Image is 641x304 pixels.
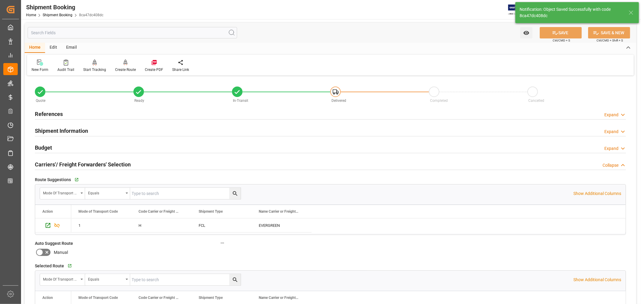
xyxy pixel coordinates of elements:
div: Notification: Object Saved Successfully with code 8ca47dc408dc [520,6,623,19]
span: Name Carrier or Freight Forwarder [259,296,299,300]
span: Route Suggestions [35,177,71,183]
span: In-Transit [233,99,248,103]
div: New Form [32,67,48,72]
button: search button [229,274,241,285]
input: Type to search [130,188,241,199]
button: Auto Suggest Route [218,239,226,247]
div: 1 [71,218,131,232]
div: Expand [604,112,618,118]
span: Code Carrier or Freight Forwarder [139,296,179,300]
div: Home [25,43,45,53]
h2: Shipment Information [35,127,88,135]
div: Mode of Transport Code [43,275,78,282]
div: Expand [604,129,618,135]
span: Manual [54,249,68,256]
div: Email [62,43,81,53]
input: Search Fields [28,27,237,38]
div: FCL [191,218,252,232]
button: search button [229,188,241,199]
span: Ctrl/CMD + S [553,38,570,43]
span: Shipment Type [199,296,223,300]
a: Shipment Booking [43,13,72,17]
div: Edit [45,43,62,53]
span: Name Carrier or Freight Forwarder [259,209,299,214]
h2: References [35,110,63,118]
div: Create Route [115,67,136,72]
div: Mode of Transport Code [43,189,78,196]
button: open menu [85,188,130,199]
span: Ctrl/CMD + Shift + S [597,38,623,43]
span: Completed [430,99,448,103]
span: Auto Suggest Route [35,240,73,247]
div: Equals [88,189,124,196]
span: Selected Route [35,263,64,269]
div: Press SPACE to select this row. [71,218,312,233]
span: Delivered [331,99,346,103]
button: open menu [40,188,85,199]
span: Shipment Type [199,209,223,214]
div: Collapse [603,162,618,169]
div: Action [42,209,53,214]
h2: Carriers'/ Freight Forwarders' Selection [35,160,131,169]
div: Expand [604,145,618,152]
button: open menu [40,274,85,285]
button: SAVE & NEW [588,27,630,38]
div: Equals [88,275,124,282]
a: Home [26,13,36,17]
div: EVERGREEN [252,218,312,232]
div: Action [42,296,53,300]
span: Quote [36,99,46,103]
input: Type to search [130,274,241,285]
p: Show Additional Columns [573,190,621,197]
div: Shipment Booking [26,3,103,12]
img: Exertis%20JAM%20-%20Email%20Logo.jpg_1722504956.jpg [508,5,529,15]
div: H [131,218,191,232]
div: Create PDF [145,67,163,72]
p: Show Additional Columns [573,277,621,283]
span: Cancelled [529,99,545,103]
button: open menu [520,27,533,38]
div: Start Tracking [83,67,106,72]
div: Audit Trail [57,67,74,72]
button: SAVE [540,27,582,38]
span: Ready [134,99,144,103]
span: Mode of Transport Code [78,209,118,214]
h2: Budget [35,144,52,152]
button: open menu [85,274,130,285]
div: Press SPACE to select this row. [35,218,71,233]
span: Code Carrier or Freight Forwarder [139,209,179,214]
span: Mode of Transport Code [78,296,118,300]
div: Share Link [172,67,189,72]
